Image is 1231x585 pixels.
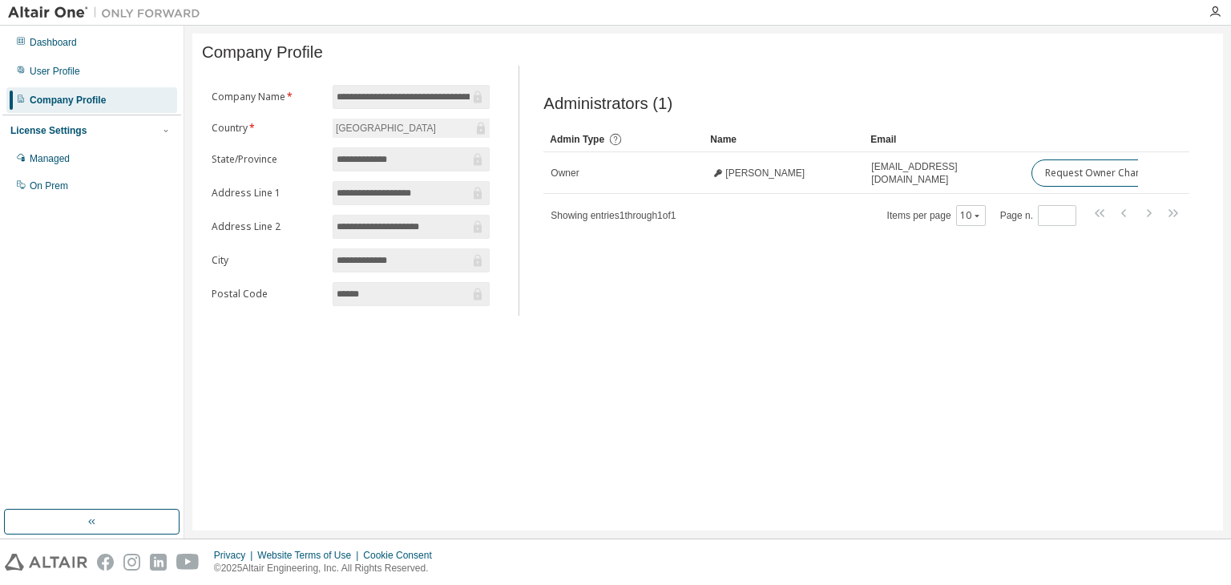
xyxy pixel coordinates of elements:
span: Items per page [887,205,986,226]
img: facebook.svg [97,554,114,571]
span: Page n. [1000,205,1076,226]
div: Dashboard [30,36,77,49]
div: Company Profile [30,94,106,107]
span: Company Profile [202,43,323,62]
div: [GEOGRAPHIC_DATA] [333,119,490,138]
div: Email [870,127,1018,152]
span: [PERSON_NAME] [725,167,805,180]
div: On Prem [30,180,68,192]
p: © 2025 Altair Engineering, Inc. All Rights Reserved. [214,562,442,575]
button: 10 [960,209,982,222]
div: Name [710,127,858,152]
label: Postal Code [212,288,323,301]
img: Altair One [8,5,208,21]
label: State/Province [212,153,323,166]
div: Privacy [214,549,257,562]
span: Owner [551,167,579,180]
img: instagram.svg [123,554,140,571]
div: User Profile [30,65,80,78]
div: Website Terms of Use [257,549,363,562]
img: youtube.svg [176,554,200,571]
label: Address Line 1 [212,187,323,200]
img: linkedin.svg [150,554,167,571]
div: Cookie Consent [363,549,441,562]
span: Admin Type [550,134,604,145]
div: [GEOGRAPHIC_DATA] [333,119,438,137]
label: Country [212,122,323,135]
span: Showing entries 1 through 1 of 1 [551,210,676,221]
div: License Settings [10,124,87,137]
span: Administrators (1) [543,95,672,113]
img: altair_logo.svg [5,554,87,571]
label: Address Line 2 [212,220,323,233]
label: City [212,254,323,267]
span: [EMAIL_ADDRESS][DOMAIN_NAME] [871,160,1017,186]
button: Request Owner Change [1031,159,1167,187]
label: Company Name [212,91,323,103]
div: Managed [30,152,70,165]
